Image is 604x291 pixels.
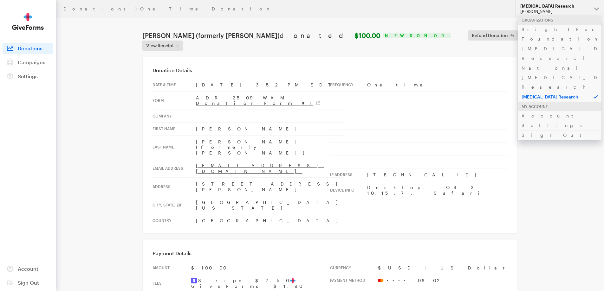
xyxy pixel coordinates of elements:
th: Country [153,214,196,227]
th: IP address [330,168,367,181]
th: Frequency [330,79,367,91]
a: National [MEDICAL_DATA] Research [518,63,601,92]
a: Account [3,263,53,275]
div: Organizations [518,15,601,25]
td: •••• 0602 [378,274,579,287]
a: [MEDICAL_DATA] Research [518,44,601,63]
td: [PERSON_NAME] (formerly [PERSON_NAME]) [196,135,344,159]
th: Payment Method [330,274,378,287]
th: Currency [330,262,378,274]
td: [TECHNICAL_ID] [367,168,508,181]
th: Last Name [153,135,196,159]
th: First Name [153,123,196,136]
a: BrightFocus Foundation [518,24,601,44]
a: Donations [63,6,133,11]
a: Account Settings [518,111,601,130]
h3: Donation Details [153,67,508,73]
a: Campaigns [3,57,53,68]
span: donated [280,32,353,39]
th: Address [153,178,196,196]
td: [DATE] 3:52 PM EDT [196,79,344,91]
span: Sign Out [18,280,39,286]
div: [MEDICAL_DATA] Research [520,3,589,9]
a: View Receipt [142,41,183,51]
span: View Receipt [146,42,174,49]
span: Refund Donation [472,32,508,39]
h1: [PERSON_NAME] (formerly [PERSON_NAME]) [142,32,380,39]
td: [GEOGRAPHIC_DATA] [196,214,344,227]
div: [PERSON_NAME] [520,9,589,14]
div: New Donor [383,33,451,38]
strong: $100.00 [354,32,380,39]
button: Refund Donation [468,30,518,41]
a: ADR 2509 WAM Donation Form #1 [196,95,320,106]
a: Sign Out [518,130,601,140]
td: [GEOGRAPHIC_DATA][US_STATE] [196,196,344,214]
img: stripe2-5d9aec7fb46365e6c7974577a8dae7ee9b23322d394d28ba5d52000e5e5e0903.svg [191,278,197,283]
td: [PERSON_NAME] [196,123,344,136]
img: GiveForms [12,13,44,30]
td: Desktop, OS X 10.15.7, Safari [367,181,508,199]
span: Settings [18,73,38,79]
a: [EMAIL_ADDRESS][DOMAIN_NAME] [196,163,324,174]
th: Device info [330,181,367,199]
img: favicon-aeed1a25926f1876c519c09abb28a859d2c37b09480cd79f99d23ee3a2171d47.svg [290,278,296,283]
p: [MEDICAL_DATA] Research [518,92,601,102]
td: $USD | US Dollar [378,262,579,274]
span: Campaigns [18,59,45,65]
td: [STREET_ADDRESS][PERSON_NAME] [196,178,344,196]
a: Sign Out [3,277,53,288]
th: Form [153,91,196,110]
td: $100.00 [191,262,330,274]
a: Settings [3,71,53,82]
div: My Account [518,102,601,111]
th: City, state, zip [153,196,196,214]
th: Email address [153,159,196,178]
span: Donations [18,45,42,51]
h3: Payment Details [153,250,508,256]
th: Date & time [153,79,196,91]
th: Company [153,110,196,123]
a: Donations [3,43,53,54]
th: Amount [153,262,191,274]
td: One time [367,79,508,91]
span: Account [18,266,38,272]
